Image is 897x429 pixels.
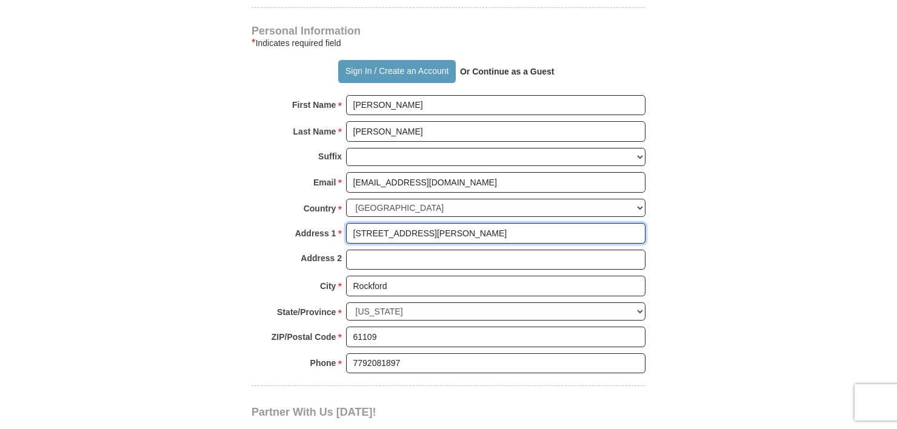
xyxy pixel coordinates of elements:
strong: Address 1 [295,225,336,242]
strong: City [320,278,336,294]
strong: State/Province [277,304,336,321]
strong: Country [304,200,336,217]
strong: Address 2 [301,250,342,267]
button: Sign In / Create an Account [338,60,455,83]
h4: Personal Information [252,26,645,36]
div: Indicates required field [252,36,645,50]
strong: First Name [292,96,336,113]
strong: Last Name [293,123,336,140]
strong: Suffix [318,148,342,165]
strong: Phone [310,354,336,371]
span: Partner With Us [DATE]! [252,406,376,418]
strong: Email [313,174,336,191]
strong: Or Continue as a Guest [460,67,555,76]
strong: ZIP/Postal Code [272,328,336,345]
